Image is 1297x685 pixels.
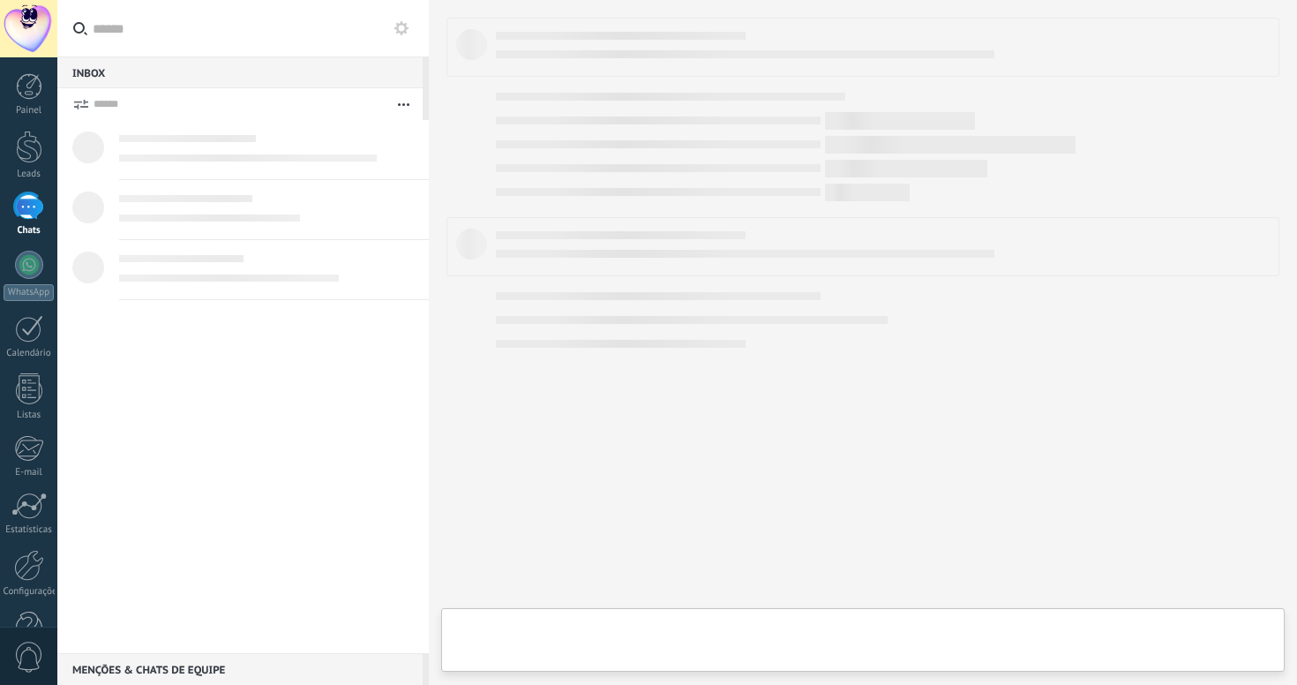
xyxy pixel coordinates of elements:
[4,105,55,117] div: Painel
[4,348,55,359] div: Calendário
[4,410,55,421] div: Listas
[4,524,55,536] div: Estatísticas
[57,56,423,88] div: Inbox
[57,653,423,685] div: Menções & Chats de equipe
[4,169,55,180] div: Leads
[4,586,55,598] div: Configurações
[4,225,55,237] div: Chats
[4,284,54,301] div: WhatsApp
[4,467,55,478] div: E-mail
